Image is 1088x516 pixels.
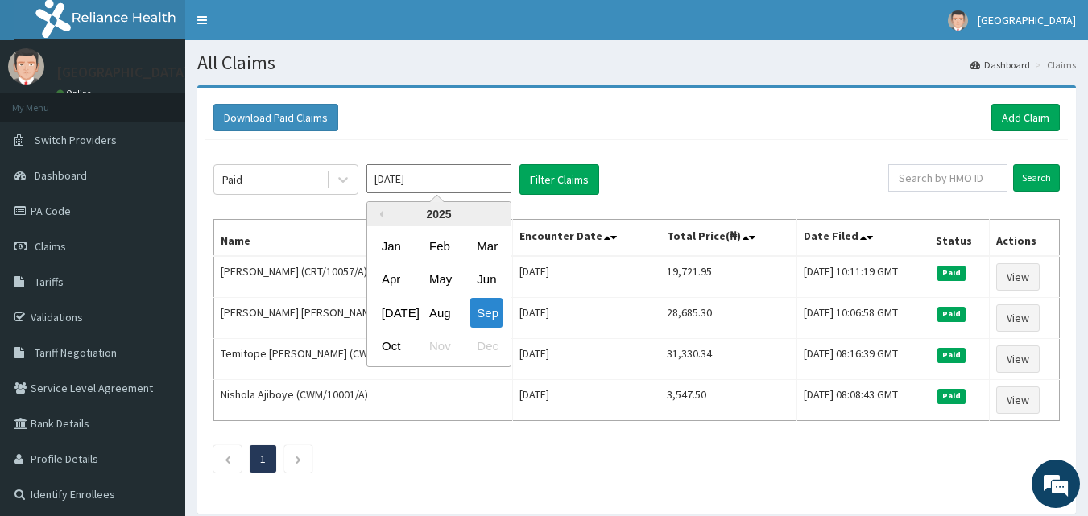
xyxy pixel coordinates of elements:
img: User Image [8,48,44,85]
span: [GEOGRAPHIC_DATA] [978,13,1076,27]
button: Download Paid Claims [213,104,338,131]
td: [DATE] 10:11:19 GMT [796,256,929,298]
div: Choose September 2025 [470,298,503,328]
img: User Image [948,10,968,31]
span: We're online! [93,155,222,318]
div: Choose March 2025 [470,231,503,261]
span: Paid [937,266,966,280]
td: Nishola Ajiboye (CWM/10001/A) [214,380,513,421]
span: Paid [937,307,966,321]
div: Choose June 2025 [470,265,503,295]
th: Name [214,220,513,257]
td: [DATE] 08:16:39 GMT [796,339,929,380]
a: View [996,386,1040,414]
a: Online [56,88,95,99]
span: Switch Providers [35,133,117,147]
button: Previous Year [375,210,383,218]
div: Choose August 2025 [423,298,455,328]
td: [PERSON_NAME] [PERSON_NAME] (TMQ/10022/A) [214,298,513,339]
a: Add Claim [991,104,1060,131]
input: Search by HMO ID [888,164,1007,192]
th: Date Filed [796,220,929,257]
td: [PERSON_NAME] (CRT/10057/A) [214,256,513,298]
img: d_794563401_company_1708531726252_794563401 [30,80,65,121]
div: Choose February 2025 [423,231,455,261]
td: [DATE] 08:08:43 GMT [796,380,929,421]
a: Previous page [224,452,231,466]
a: Next page [295,452,302,466]
a: View [996,304,1040,332]
div: Chat with us now [84,90,271,111]
p: [GEOGRAPHIC_DATA] [56,65,189,80]
span: Tariff Negotiation [35,345,117,360]
td: [DATE] [513,380,660,421]
a: View [996,263,1040,291]
input: Select Month and Year [366,164,511,193]
td: Temitope [PERSON_NAME] (CWM/10001/B) [214,339,513,380]
th: Actions [990,220,1060,257]
a: View [996,345,1040,373]
th: Total Price(₦) [660,220,797,257]
div: Choose April 2025 [375,265,407,295]
div: Choose January 2025 [375,231,407,261]
span: Tariffs [35,275,64,289]
div: month 2025-09 [367,229,511,363]
div: Choose October 2025 [375,332,407,361]
td: [DATE] 10:06:58 GMT [796,298,929,339]
td: 28,685.30 [660,298,797,339]
td: 19,721.95 [660,256,797,298]
div: 2025 [367,202,511,226]
li: Claims [1032,58,1076,72]
h1: All Claims [197,52,1076,73]
span: Dashboard [35,168,87,183]
span: Paid [937,389,966,403]
button: Filter Claims [519,164,599,195]
a: Page 1 is your current page [260,452,266,466]
input: Search [1013,164,1060,192]
div: Choose July 2025 [375,298,407,328]
th: Status [929,220,990,257]
span: Paid [937,348,966,362]
div: Paid [222,171,242,188]
textarea: Type your message and hit 'Enter' [8,345,307,401]
a: Dashboard [970,58,1030,72]
div: Minimize live chat window [264,8,303,47]
td: 31,330.34 [660,339,797,380]
div: Choose May 2025 [423,265,455,295]
td: 3,547.50 [660,380,797,421]
span: Claims [35,239,66,254]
